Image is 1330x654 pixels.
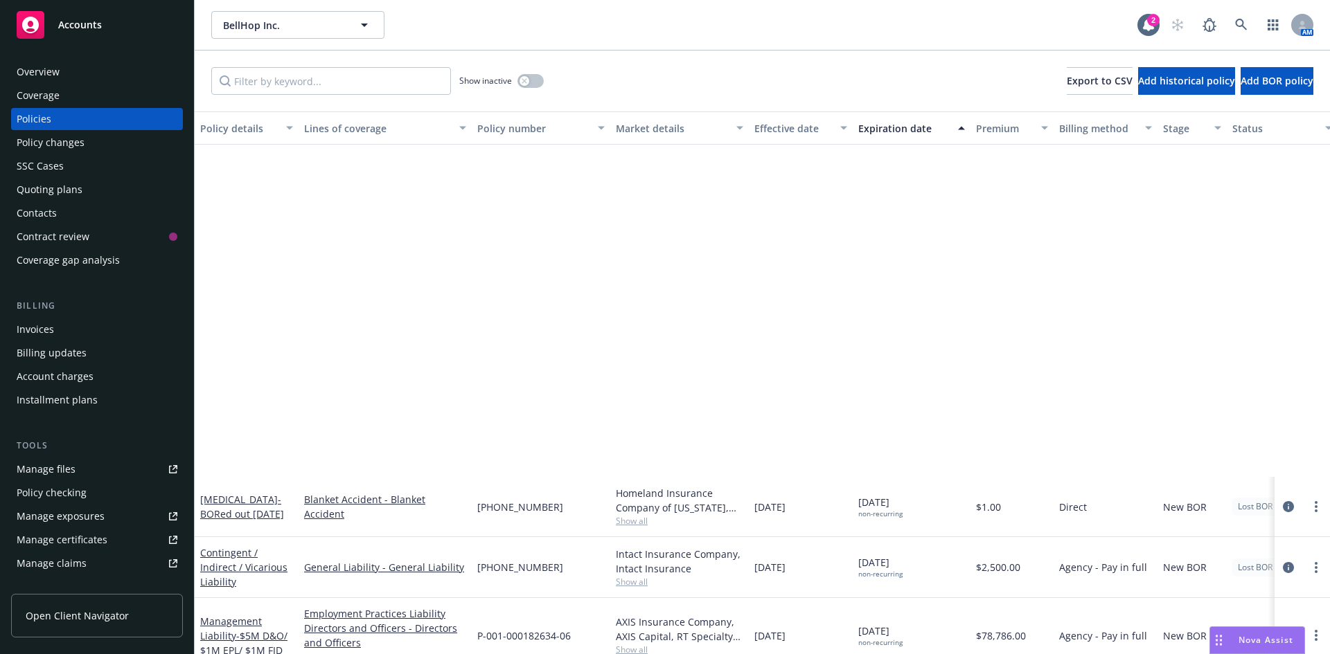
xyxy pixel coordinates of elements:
a: Manage claims [11,552,183,574]
div: Homeland Insurance Company of [US_STATE], Intact Insurance [616,486,743,515]
span: [DATE] [754,560,786,574]
div: non-recurring [858,638,903,647]
a: Contract review [11,226,183,248]
span: [DATE] [754,628,786,643]
span: [DATE] [858,495,903,518]
span: Export to CSV [1067,74,1133,87]
div: Market details [616,121,728,136]
button: Lines of coverage [299,111,472,145]
input: Filter by keyword... [211,67,451,95]
div: AXIS Insurance Company, AXIS Capital, RT Specialty Insurance Services, LLC (RSG Specialty, LLC) [616,615,743,644]
span: New BOR [1163,560,1207,574]
a: Billing updates [11,342,183,364]
div: Expiration date [858,121,950,136]
a: Installment plans [11,389,183,411]
a: Manage certificates [11,529,183,551]
span: $2,500.00 [976,560,1020,574]
div: Account charges [17,365,94,388]
span: Direct [1059,500,1087,514]
a: SSC Cases [11,155,183,177]
a: Policy checking [11,482,183,504]
span: [DATE] [858,624,903,647]
span: Accounts [58,19,102,30]
div: Tools [11,439,183,453]
div: Billing [11,299,183,313]
div: Manage files [17,458,76,480]
a: Directors and Officers - Directors and Officers [304,621,466,650]
span: Show all [616,515,743,527]
a: Quoting plans [11,179,183,201]
a: Manage exposures [11,505,183,527]
div: Coverage gap analysis [17,249,120,271]
a: Manage BORs [11,576,183,598]
div: 2 [1147,14,1160,26]
span: [DATE] [754,500,786,514]
a: Start snowing [1164,11,1191,39]
span: Open Client Navigator [26,608,129,623]
a: Blanket Accident - Blanket Accident [304,492,466,521]
span: Add historical policy [1138,74,1235,87]
div: Status [1232,121,1317,136]
div: Quoting plans [17,179,82,201]
span: BellHop Inc. [223,18,343,33]
span: New BOR [1163,500,1207,514]
a: circleInformation [1280,559,1297,576]
div: Lines of coverage [304,121,451,136]
a: Switch app [1259,11,1287,39]
span: $1.00 [976,500,1001,514]
div: Manage claims [17,552,87,574]
a: General Liability - General Liability [304,560,466,574]
div: Overview [17,61,60,83]
a: Manage files [11,458,183,480]
div: Manage BORs [17,576,82,598]
div: non-recurring [858,570,903,579]
span: Add BOR policy [1241,74,1313,87]
button: Market details [610,111,749,145]
span: Agency - Pay in full [1059,628,1147,643]
div: Stage [1163,121,1206,136]
span: Nova Assist [1239,634,1293,646]
div: Policy changes [17,131,85,154]
a: Contacts [11,202,183,224]
div: Policy details [200,121,278,136]
a: Coverage gap analysis [11,249,183,271]
button: Nova Assist [1209,626,1305,654]
span: [PHONE_NUMBER] [477,500,563,514]
div: Installment plans [17,389,98,411]
span: Agency - Pay in full [1059,560,1147,574]
a: Accounts [11,6,183,44]
button: Stage [1158,111,1227,145]
button: BellHop Inc. [211,11,384,39]
a: more [1308,498,1324,515]
div: Contract review [17,226,89,248]
span: [DATE] [858,555,903,579]
a: circleInformation [1280,498,1297,515]
span: Lost BOR [1238,561,1273,574]
button: Policy details [195,111,299,145]
span: $78,786.00 [976,628,1026,643]
a: Report a Bug [1196,11,1223,39]
button: Add historical policy [1138,67,1235,95]
button: Premium [970,111,1054,145]
a: Invoices [11,318,183,340]
div: Drag to move [1210,627,1227,653]
div: Coverage [17,84,60,107]
a: more [1308,559,1324,576]
a: Policies [11,108,183,130]
div: SSC Cases [17,155,64,177]
a: Account charges [11,365,183,388]
button: Effective date [749,111,853,145]
a: Coverage [11,84,183,107]
span: Show inactive [459,75,512,87]
span: Show all [616,576,743,588]
a: more [1308,627,1324,644]
div: Policy checking [17,482,87,504]
a: Contingent / Indirect / Vicarious Liability [200,546,287,588]
a: [MEDICAL_DATA] [200,493,284,520]
a: Search [1227,11,1255,39]
div: Contacts [17,202,57,224]
a: Overview [11,61,183,83]
a: Policy changes [11,131,183,154]
div: Manage exposures [17,505,105,527]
